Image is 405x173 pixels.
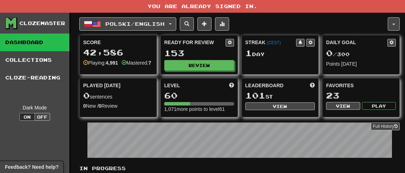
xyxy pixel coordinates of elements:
button: On [19,113,35,121]
span: Polski / English [105,21,165,27]
button: Add sentence to collection [197,17,211,31]
button: View [245,102,315,110]
div: Points [DATE] [326,60,396,67]
button: View [326,102,360,110]
strong: 4,991 [106,60,118,66]
div: Mastered: [122,59,151,66]
div: Clozemaster [19,20,65,27]
button: Play [362,102,396,110]
button: Review [164,60,234,71]
strong: 0 [99,103,102,109]
button: Off [35,113,50,121]
strong: 0 [83,103,86,109]
p: In Progress [79,165,400,172]
button: More stats [215,17,229,31]
span: Score more points to level up [229,82,234,89]
a: (CEST) [267,40,281,45]
a: Full History [371,123,400,130]
div: Daily Goal [326,39,387,47]
div: Streak [245,39,296,46]
div: Day [245,49,315,58]
span: 0 [326,48,333,58]
span: 1 [245,48,252,58]
span: 101 [245,90,265,100]
span: 0 [83,90,90,100]
div: 42,586 [83,48,153,57]
div: sentences [83,91,153,100]
div: 153 [164,49,234,58]
div: Favorites [326,82,396,89]
span: Leaderboard [245,82,284,89]
button: Search sentences [180,17,194,31]
div: 23 [326,91,396,100]
div: New / Review [83,102,153,109]
div: Ready for Review [164,39,226,46]
div: Dark Mode [5,104,64,111]
span: Open feedback widget [5,163,59,171]
div: Playing: [83,59,118,66]
div: st [245,91,315,100]
div: Score [83,39,153,46]
span: Level [164,82,180,89]
strong: 7 [148,60,151,66]
div: 60 [164,91,234,100]
span: Played [DATE] [83,82,121,89]
div: 1,071 more points to level 61 [164,106,234,113]
span: / 300 [326,51,350,57]
span: This week in points, UTC [310,82,315,89]
button: Polski/English [79,17,176,31]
